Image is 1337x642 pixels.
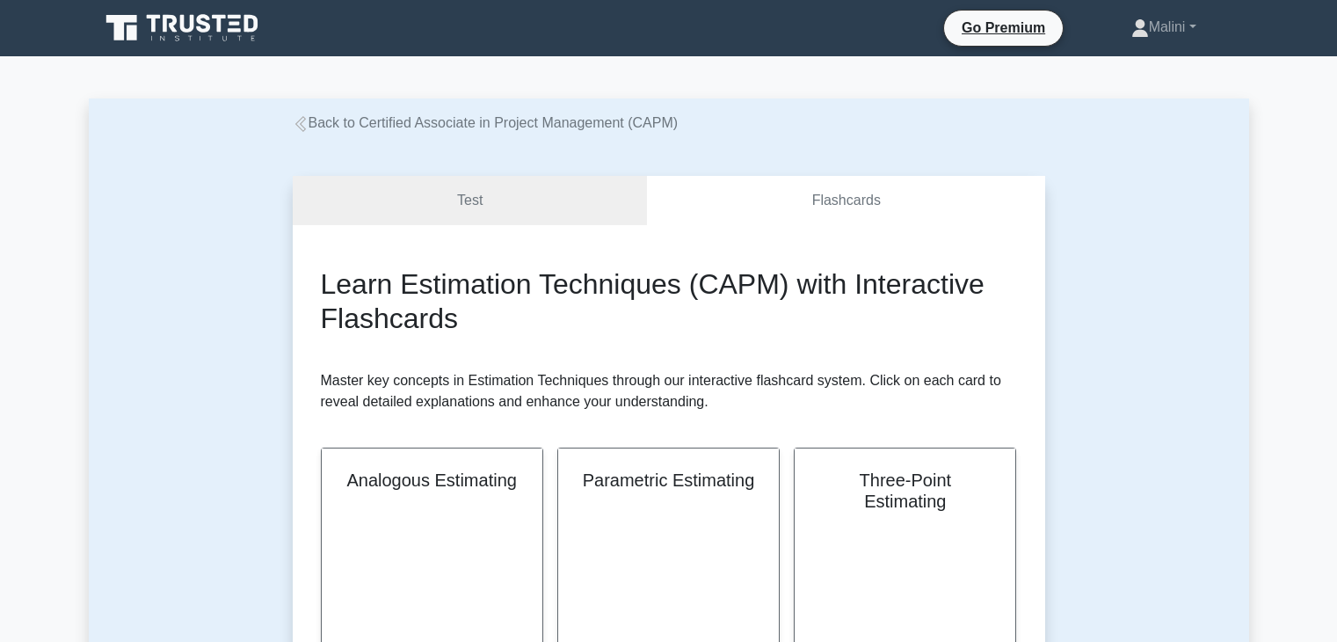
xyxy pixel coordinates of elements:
[579,470,758,491] h2: Parametric Estimating
[647,176,1044,226] a: Flashcards
[951,17,1056,39] a: Go Premium
[321,267,1017,335] h2: Learn Estimation Techniques (CAPM) with Interactive Flashcards
[293,115,679,130] a: Back to Certified Associate in Project Management (CAPM)
[321,370,1017,412] p: Master key concepts in Estimation Techniques through our interactive flashcard system. Click on e...
[343,470,521,491] h2: Analogous Estimating
[816,470,994,512] h2: Three-Point Estimating
[293,176,648,226] a: Test
[1089,10,1239,45] a: Malini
